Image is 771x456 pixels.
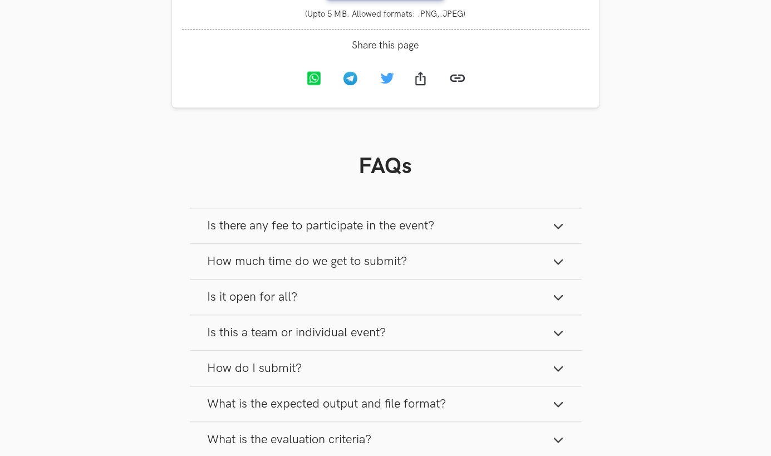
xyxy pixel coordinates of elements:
button: Is it open for all? [190,280,582,315]
span: How much time do we get to submit? [208,254,407,269]
a: Telegram [334,63,371,96]
button: Is there any fee to participate in the event? [190,208,582,243]
span: Is it open for all? [208,290,298,305]
span: Is this a team or individual event? [208,325,386,340]
img: Telegram [343,71,357,85]
span: What is the expected output and file format? [208,396,446,411]
span: What is the evaluation criteria? [208,432,372,447]
button: What is the expected output and file format? [190,386,582,421]
span: Share this page [182,40,590,51]
img: Whatsapp [307,71,321,85]
small: (Upto 5 MB. Allowed formats: .PNG,.JPEG) [182,9,590,19]
a: Share [404,63,441,96]
button: Is this a team or individual event? [190,315,582,350]
span: How do I submit? [208,361,302,376]
h1: FAQs [190,153,582,180]
button: How do I submit? [190,351,582,386]
a: Copy link [441,61,474,97]
span: Is there any fee to participate in the event? [208,218,435,233]
a: Whatsapp [297,63,334,96]
button: How much time do we get to submit? [190,244,582,279]
img: Share [415,71,425,85]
